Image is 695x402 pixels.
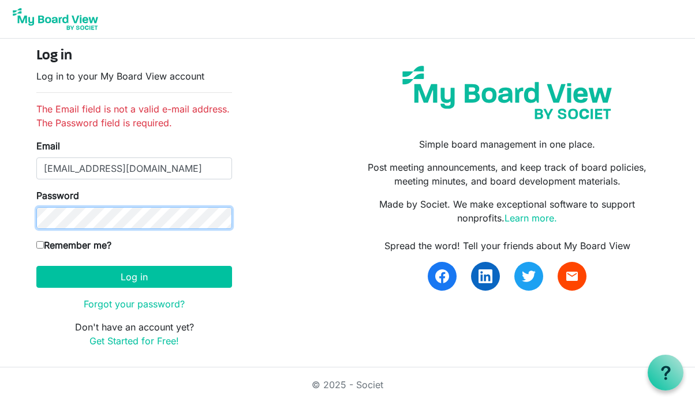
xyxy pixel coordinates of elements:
img: facebook.svg [435,269,449,283]
a: Forgot your password? [84,298,185,310]
label: Remember me? [36,238,111,252]
p: Simple board management in one place. [356,137,659,151]
label: Email [36,139,60,153]
a: Get Started for Free! [89,335,179,347]
a: Learn more. [505,212,557,224]
span: email [565,269,579,283]
div: Spread the word! Tell your friends about My Board View [356,239,659,253]
img: my-board-view-societ.svg [394,57,621,128]
img: My Board View Logo [9,5,102,33]
h4: Log in [36,48,232,65]
img: linkedin.svg [479,269,492,283]
p: Don't have an account yet? [36,320,232,348]
input: Remember me? [36,241,44,249]
button: Log in [36,266,232,288]
a: email [558,262,586,291]
li: The Email field is not a valid e-mail address. [36,102,232,116]
li: The Password field is required. [36,116,232,130]
a: © 2025 - Societ [312,379,383,390]
p: Post meeting announcements, and keep track of board policies, meeting minutes, and board developm... [356,160,659,188]
p: Log in to your My Board View account [36,69,232,83]
img: twitter.svg [522,269,536,283]
label: Password [36,189,79,202]
p: Made by Societ. We make exceptional software to support nonprofits. [356,197,659,225]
